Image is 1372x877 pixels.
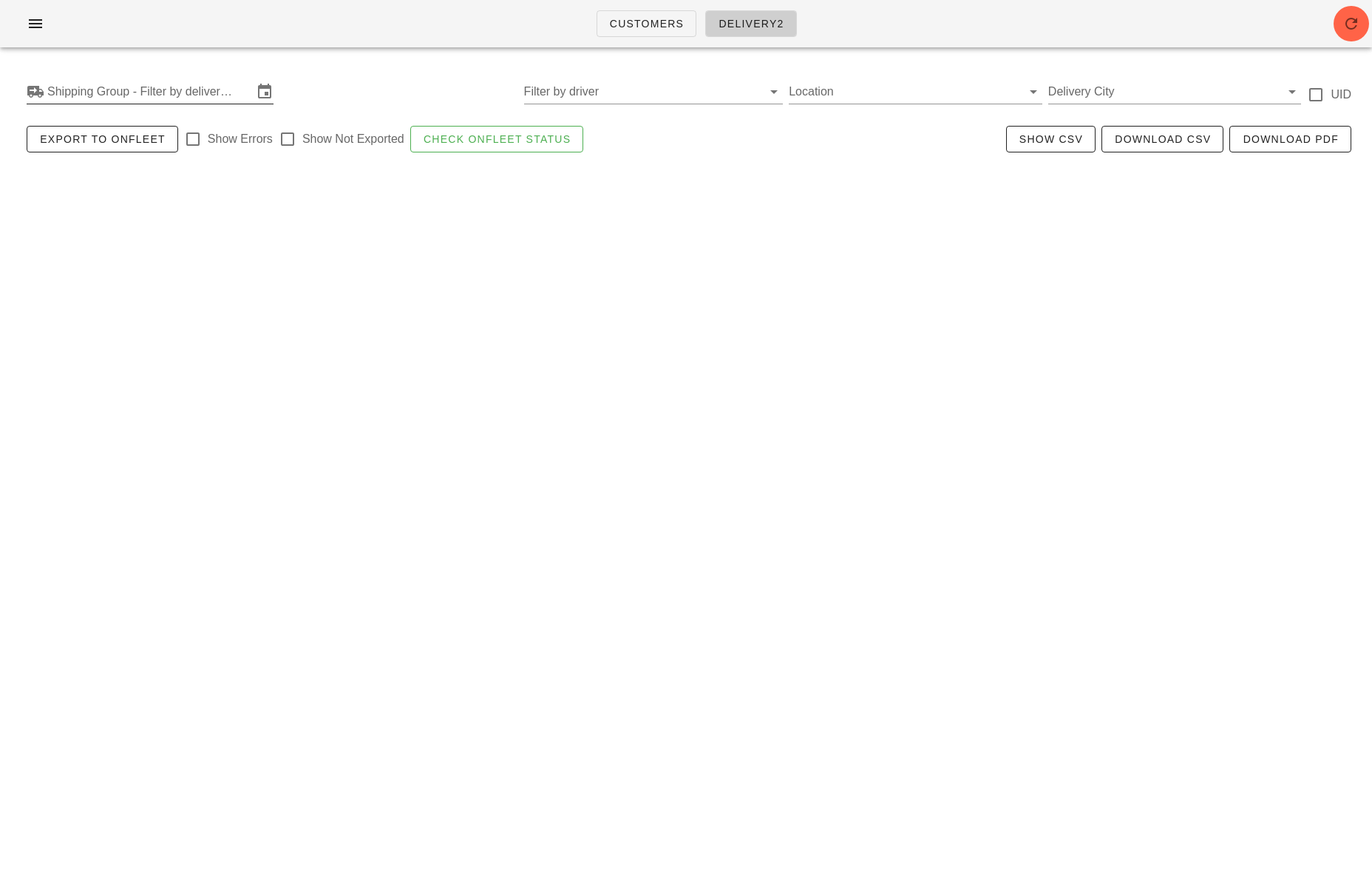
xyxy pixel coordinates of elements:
[597,10,697,37] a: Customers
[1229,126,1351,152] button: Download PDF
[524,80,784,104] div: Filter by driver
[1048,80,1302,104] div: Delivery City
[208,132,273,147] label: Show Errors
[705,10,796,37] a: Delivery2
[1101,126,1223,152] button: Download CSV
[423,133,571,145] span: Check Onfleet Status
[302,132,404,147] label: Show Not Exported
[718,18,784,30] span: Delivery2
[609,18,685,30] span: Customers
[1331,87,1351,102] label: UID
[1019,133,1083,145] span: Show CSV
[789,80,1042,104] div: Location
[27,126,178,152] button: Export to Onfleet
[1114,133,1211,145] span: Download CSV
[1242,133,1339,145] span: Download PDF
[410,126,584,152] button: Check Onfleet Status
[1006,126,1096,152] button: Show CSV
[39,133,166,145] span: Export to Onfleet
